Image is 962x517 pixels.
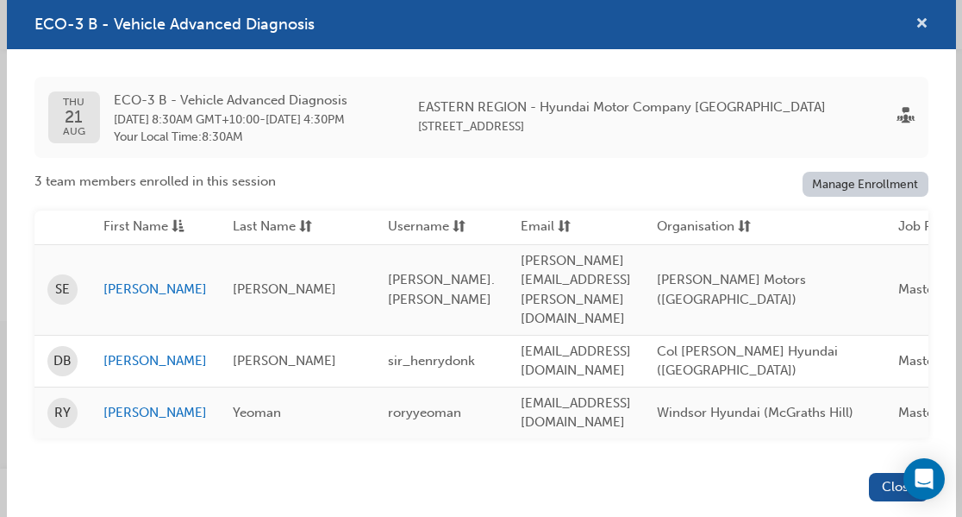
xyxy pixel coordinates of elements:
[114,91,347,110] span: ECO-3 B - Vehicle Advanced Diagnosis
[657,272,806,307] span: [PERSON_NAME] Motors ([GEOGRAPHIC_DATA])
[915,14,928,35] button: cross-icon
[915,17,928,33] span: cross-icon
[418,119,524,134] span: [STREET_ADDRESS]
[657,344,838,379] span: Col [PERSON_NAME] Hyundai ([GEOGRAPHIC_DATA])
[903,458,945,500] div: Open Intercom Messenger
[63,108,85,126] span: 21
[55,280,70,299] span: SE
[54,403,71,423] span: RY
[63,97,85,108] span: THU
[521,217,615,238] button: Emailsorting-icon
[103,351,207,371] a: [PERSON_NAME]
[738,217,751,238] span: sorting-icon
[34,15,315,34] span: ECO-3 B - Vehicle Advanced Diagnosis
[388,272,495,307] span: [PERSON_NAME].[PERSON_NAME]
[558,217,571,238] span: sorting-icon
[103,217,168,238] span: First Name
[103,217,198,238] button: First Nameasc-icon
[172,217,184,238] span: asc-icon
[803,172,928,197] a: Manage Enrollment
[657,217,752,238] button: Organisationsorting-icon
[299,217,312,238] span: sorting-icon
[233,405,281,420] span: Yeoman
[53,351,72,371] span: DB
[418,98,826,117] span: EASTERN REGION - Hyundai Motor Company [GEOGRAPHIC_DATA]
[233,353,336,369] span: [PERSON_NAME]
[114,129,347,145] span: Your Local Time : 8:30AM
[103,403,207,423] a: [PERSON_NAME]
[521,253,631,327] span: [PERSON_NAME][EMAIL_ADDRESS][PERSON_NAME][DOMAIN_NAME]
[114,91,347,145] div: -
[521,344,631,379] span: [EMAIL_ADDRESS][DOMAIN_NAME]
[233,281,336,297] span: [PERSON_NAME]
[869,473,928,501] button: Close
[34,172,276,192] span: 3 team members enrolled in this session
[388,217,449,238] span: Username
[657,217,734,238] span: Organisation
[103,280,207,299] a: [PERSON_NAME]
[897,108,915,128] span: sessionType_FACE_TO_FACE-icon
[63,126,85,137] span: AUG
[233,217,296,238] span: Last Name
[521,217,554,238] span: Email
[114,112,259,127] span: 21 Aug 2025 8:30AM GMT+10:00
[521,395,631,431] span: [EMAIL_ADDRESS][DOMAIN_NAME]
[265,112,345,127] span: 22 Aug 2025 4:30PM
[388,217,483,238] button: Usernamesorting-icon
[388,353,475,369] span: sir_henrydonk
[388,405,461,420] span: roryyeoman
[657,405,853,420] span: Windsor Hyundai (McGraths Hill)
[233,217,328,238] button: Last Namesorting-icon
[453,217,465,238] span: sorting-icon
